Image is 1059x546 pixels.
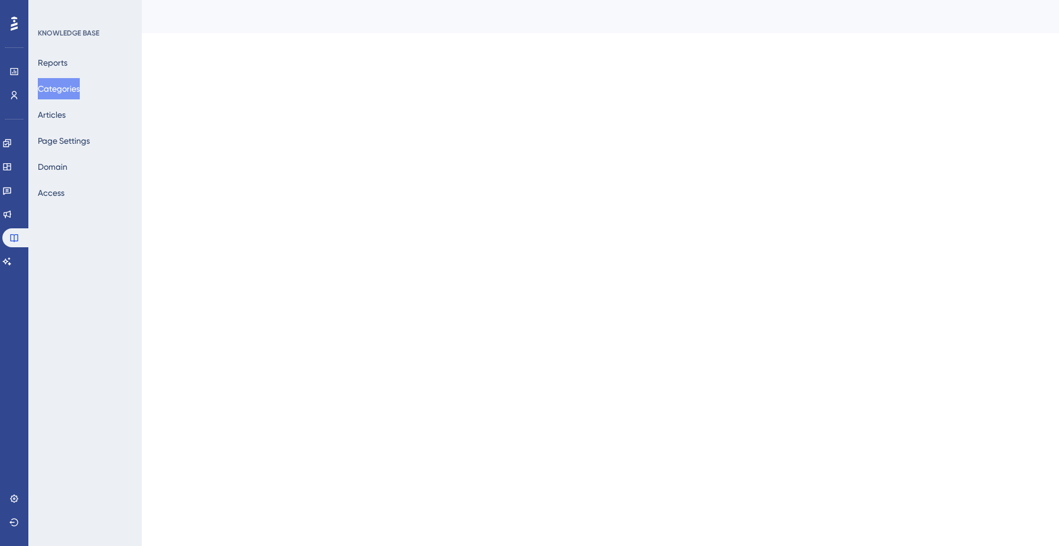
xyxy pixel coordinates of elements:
[38,52,67,73] button: Reports
[38,28,99,38] div: KNOWLEDGE BASE
[38,104,66,125] button: Articles
[38,182,64,203] button: Access
[38,156,67,177] button: Domain
[38,78,80,99] button: Categories
[38,130,90,151] button: Page Settings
